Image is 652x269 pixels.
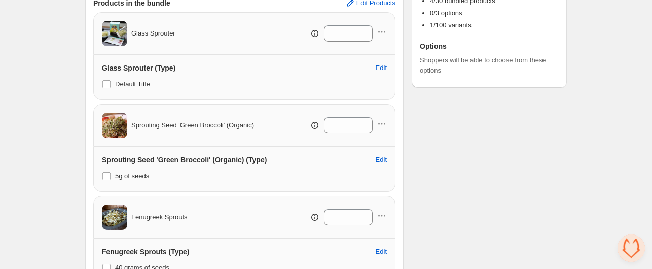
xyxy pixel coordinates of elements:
h3: Glass Sprouter (Type) [102,63,175,73]
button: Edit [370,152,393,168]
h3: Options [420,41,559,51]
span: Sprouting Seed 'Green Broccoli' (Organic) [131,120,254,130]
span: Default Title [115,80,150,88]
button: Edit [370,60,393,76]
span: Shoppers will be able to choose from these options [420,55,559,76]
span: 1/100 variants [430,21,472,29]
img: Sprouting Seed 'Green Broccoli' (Organic) [102,113,127,138]
span: Fenugreek Sprouts [131,212,188,222]
h3: Fenugreek Sprouts (Type) [102,247,189,257]
h3: Sprouting Seed 'Green Broccoli' (Organic) (Type) [102,155,267,165]
div: Open chat [618,234,645,262]
img: Glass Sprouter [102,21,127,46]
button: Edit [370,244,393,260]
img: Fenugreek Sprouts [102,205,127,230]
span: Edit [376,156,387,164]
span: Glass Sprouter [131,28,175,39]
span: Edit [376,64,387,72]
span: 0/3 options [430,9,462,17]
span: 5g of seeds [115,172,149,180]
span: Edit [376,248,387,256]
